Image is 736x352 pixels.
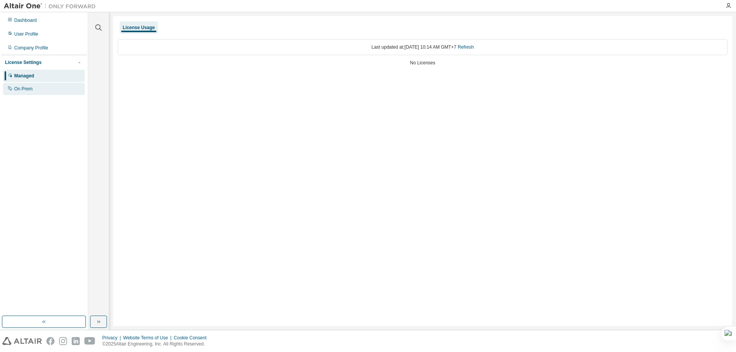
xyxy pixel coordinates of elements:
[14,45,48,51] div: Company Profile
[5,59,41,65] div: License Settings
[46,337,54,345] img: facebook.svg
[102,335,123,341] div: Privacy
[14,17,37,23] div: Dashboard
[123,335,174,341] div: Website Terms of Use
[84,337,95,345] img: youtube.svg
[174,335,211,341] div: Cookie Consent
[102,341,211,347] p: © 2025 Altair Engineering, Inc. All Rights Reserved.
[458,44,474,50] a: Refresh
[118,39,728,55] div: Last updated at: [DATE] 10:14 AM GMT+7
[123,25,155,31] div: License Usage
[4,2,100,10] img: Altair One
[72,337,80,345] img: linkedin.svg
[118,60,728,66] div: No Licenses
[59,337,67,345] img: instagram.svg
[2,337,42,345] img: altair_logo.svg
[14,73,34,79] div: Managed
[14,86,33,92] div: On Prem
[14,31,38,37] div: User Profile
